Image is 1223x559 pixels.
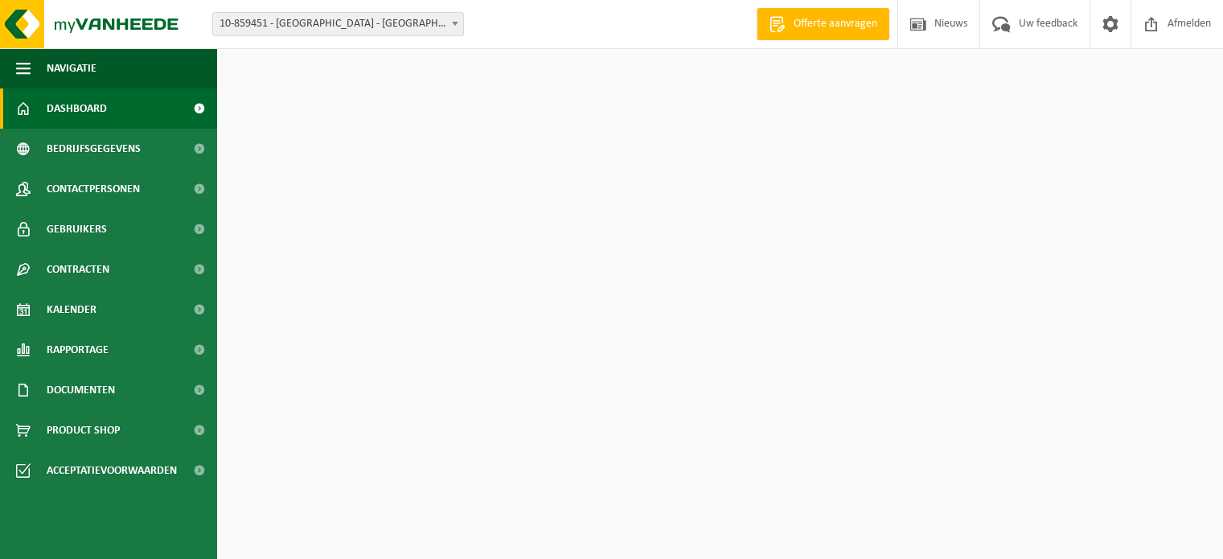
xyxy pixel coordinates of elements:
[47,209,107,249] span: Gebruikers
[47,169,140,209] span: Contactpersonen
[47,330,109,370] span: Rapportage
[47,249,109,290] span: Contracten
[47,88,107,129] span: Dashboard
[790,16,881,32] span: Offerte aanvragen
[212,12,464,36] span: 10-859451 - GOLF PARK TERVUREN - TERVUREN
[757,8,889,40] a: Offerte aanvragen
[47,450,177,491] span: Acceptatievoorwaarden
[47,48,96,88] span: Navigatie
[213,13,463,35] span: 10-859451 - GOLF PARK TERVUREN - TERVUREN
[47,290,96,330] span: Kalender
[47,410,120,450] span: Product Shop
[47,129,141,169] span: Bedrijfsgegevens
[47,370,115,410] span: Documenten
